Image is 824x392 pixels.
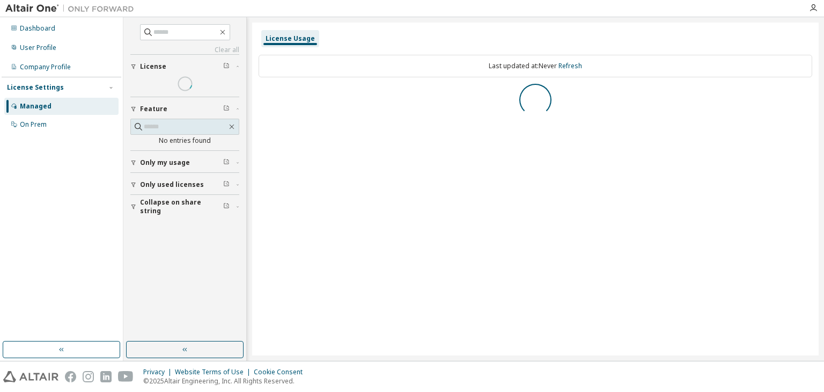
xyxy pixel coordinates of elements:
[140,198,223,215] span: Collapse on share string
[140,180,204,189] span: Only used licenses
[20,63,71,71] div: Company Profile
[259,55,812,77] div: Last updated at: Never
[65,371,76,382] img: facebook.svg
[140,105,167,113] span: Feature
[130,151,239,175] button: Only my usage
[130,195,239,219] button: Collapse on share string
[266,34,315,43] div: License Usage
[223,202,230,211] span: Clear filter
[558,61,582,70] a: Refresh
[143,368,175,376] div: Privacy
[143,376,309,386] p: © 2025 Altair Engineering, Inc. All Rights Reserved.
[7,83,64,92] div: License Settings
[130,136,239,145] div: No entries found
[140,158,190,167] span: Only my usage
[254,368,309,376] div: Cookie Consent
[5,3,139,14] img: Altair One
[3,371,58,382] img: altair_logo.svg
[223,62,230,71] span: Clear filter
[20,43,56,52] div: User Profile
[130,46,239,54] a: Clear all
[20,120,47,129] div: On Prem
[130,173,239,197] button: Only used licenses
[223,180,230,189] span: Clear filter
[83,371,94,382] img: instagram.svg
[130,97,239,121] button: Feature
[223,158,230,167] span: Clear filter
[118,371,134,382] img: youtube.svg
[100,371,112,382] img: linkedin.svg
[20,102,51,111] div: Managed
[130,55,239,78] button: License
[140,62,166,71] span: License
[175,368,254,376] div: Website Terms of Use
[20,24,55,33] div: Dashboard
[223,105,230,113] span: Clear filter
